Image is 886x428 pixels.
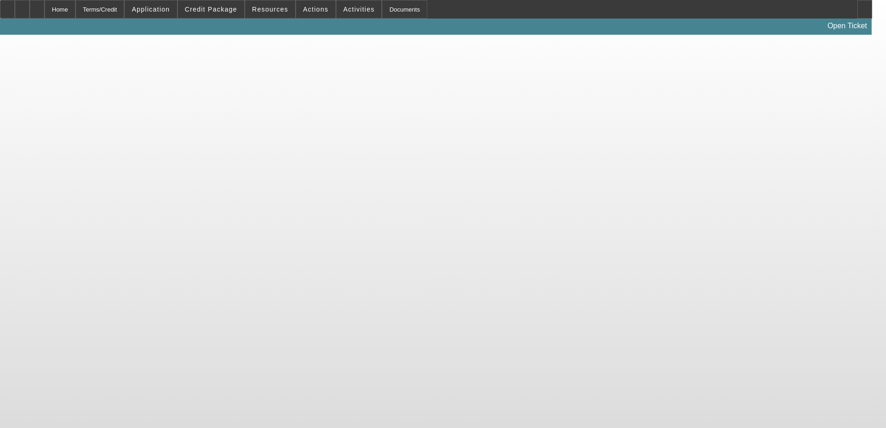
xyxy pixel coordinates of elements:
a: Open Ticket [824,18,871,34]
button: Credit Package [178,0,244,18]
button: Actions [296,0,335,18]
span: Resources [252,6,288,13]
span: Credit Package [185,6,237,13]
button: Resources [245,0,295,18]
button: Activities [336,0,382,18]
span: Application [132,6,170,13]
span: Activities [343,6,375,13]
span: Actions [303,6,329,13]
button: Application [125,0,177,18]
